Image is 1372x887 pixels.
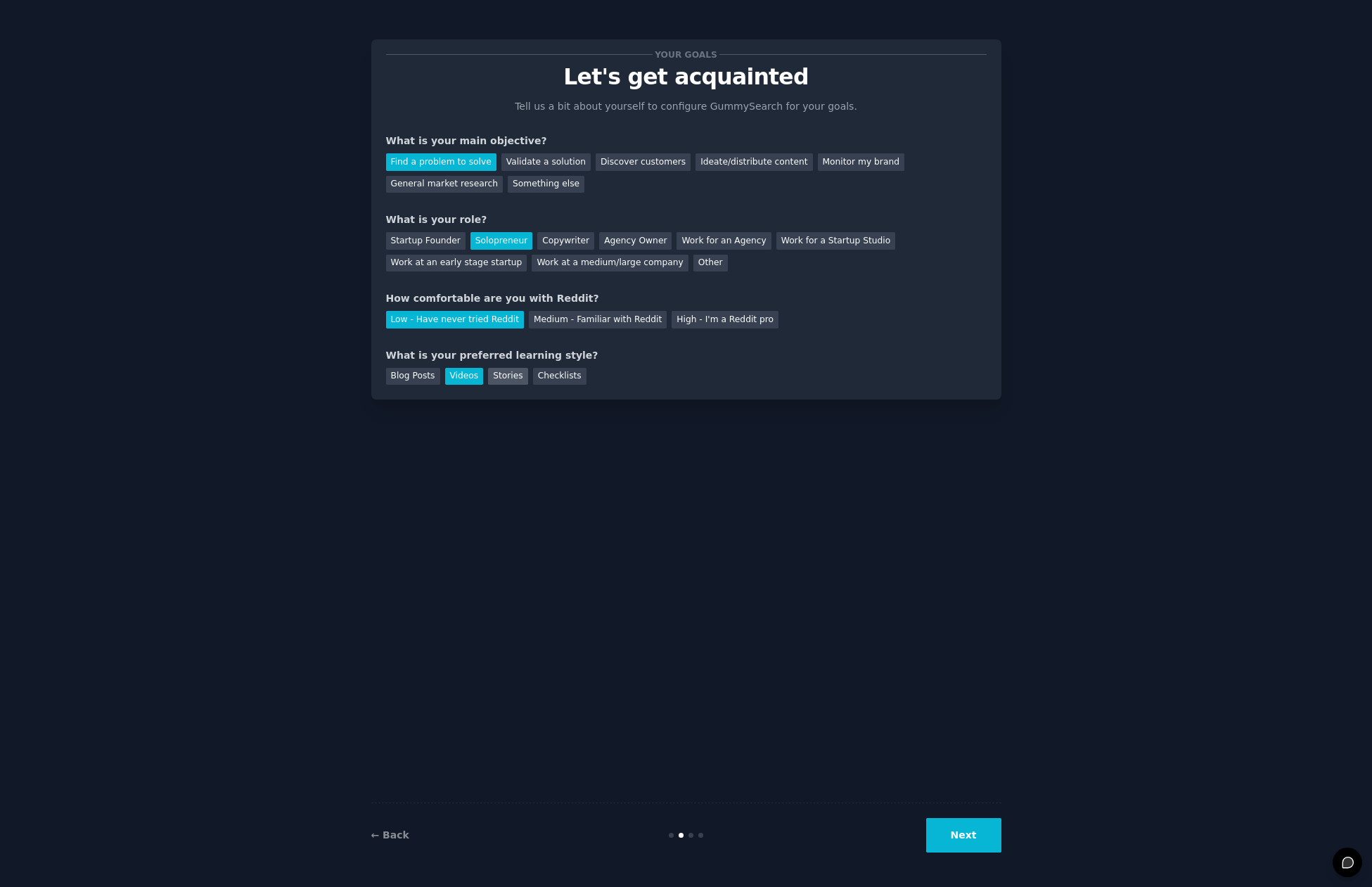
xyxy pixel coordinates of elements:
[386,176,504,193] div: General market research
[386,232,466,250] div: Startup Founder
[386,255,527,272] div: Work at an early stage startup
[386,153,496,171] div: Find a problem to solve
[693,255,728,272] div: Other
[537,232,594,250] div: Copywriter
[695,153,812,171] div: Ideate/distribute content
[386,134,987,148] div: What is your main objective?
[501,153,591,171] div: Validate a solution
[508,176,584,193] div: Something else
[509,99,864,114] p: Tell us a bit about yourself to configure GummySearch for your goals.
[926,818,1001,853] button: Next
[386,311,524,328] div: Low - Have never tried Reddit
[532,255,688,272] div: Work at a medium/large company
[599,232,672,250] div: Agency Owner
[672,311,778,328] div: High - I'm a Reddit pro
[818,153,904,171] div: Monitor my brand
[386,291,987,306] div: How comfortable are you with Reddit?
[386,212,987,227] div: What is your role?
[386,65,987,89] p: Let's get acquainted
[529,311,667,328] div: Medium - Familiar with Reddit
[470,232,532,250] div: Solopreneur
[596,153,691,171] div: Discover customers
[776,232,895,250] div: Work for a Startup Studio
[371,829,409,841] a: ← Back
[677,232,771,250] div: Work for an Agency
[445,368,484,385] div: Videos
[533,368,586,385] div: Checklists
[386,368,440,385] div: Blog Posts
[386,348,987,363] div: What is your preferred learning style?
[653,47,720,62] span: Your goals
[488,368,527,385] div: Stories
